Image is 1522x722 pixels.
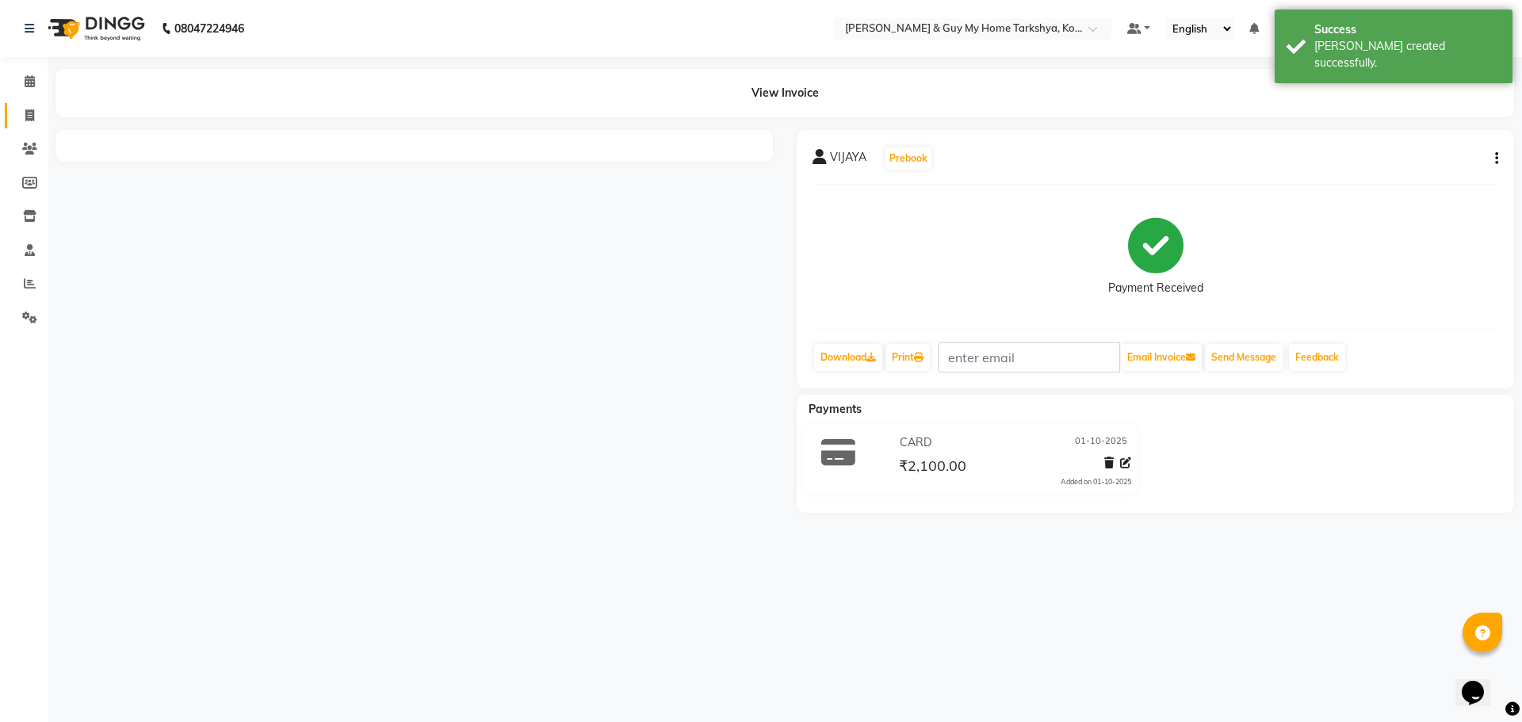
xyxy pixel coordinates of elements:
div: View Invoice [55,69,1514,117]
b: 08047224946 [174,6,244,51]
div: Added on 01-10-2025 [1061,476,1131,487]
button: Send Message [1205,344,1283,371]
button: Prebook [885,147,931,170]
span: CARD [900,434,931,451]
span: VIJAYA [830,149,866,171]
div: Bill created successfully. [1314,38,1501,71]
button: Email Invoice [1121,344,1202,371]
span: Payments [809,402,862,416]
iframe: chat widget [1455,659,1506,706]
span: 01-10-2025 [1075,434,1127,451]
input: enter email [938,342,1120,372]
div: Payment Received [1108,280,1203,296]
img: logo [40,6,149,51]
a: Download [814,344,882,371]
div: Success [1314,21,1501,38]
a: Print [885,344,930,371]
span: ₹2,100.00 [899,457,966,479]
a: Feedback [1289,344,1345,371]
